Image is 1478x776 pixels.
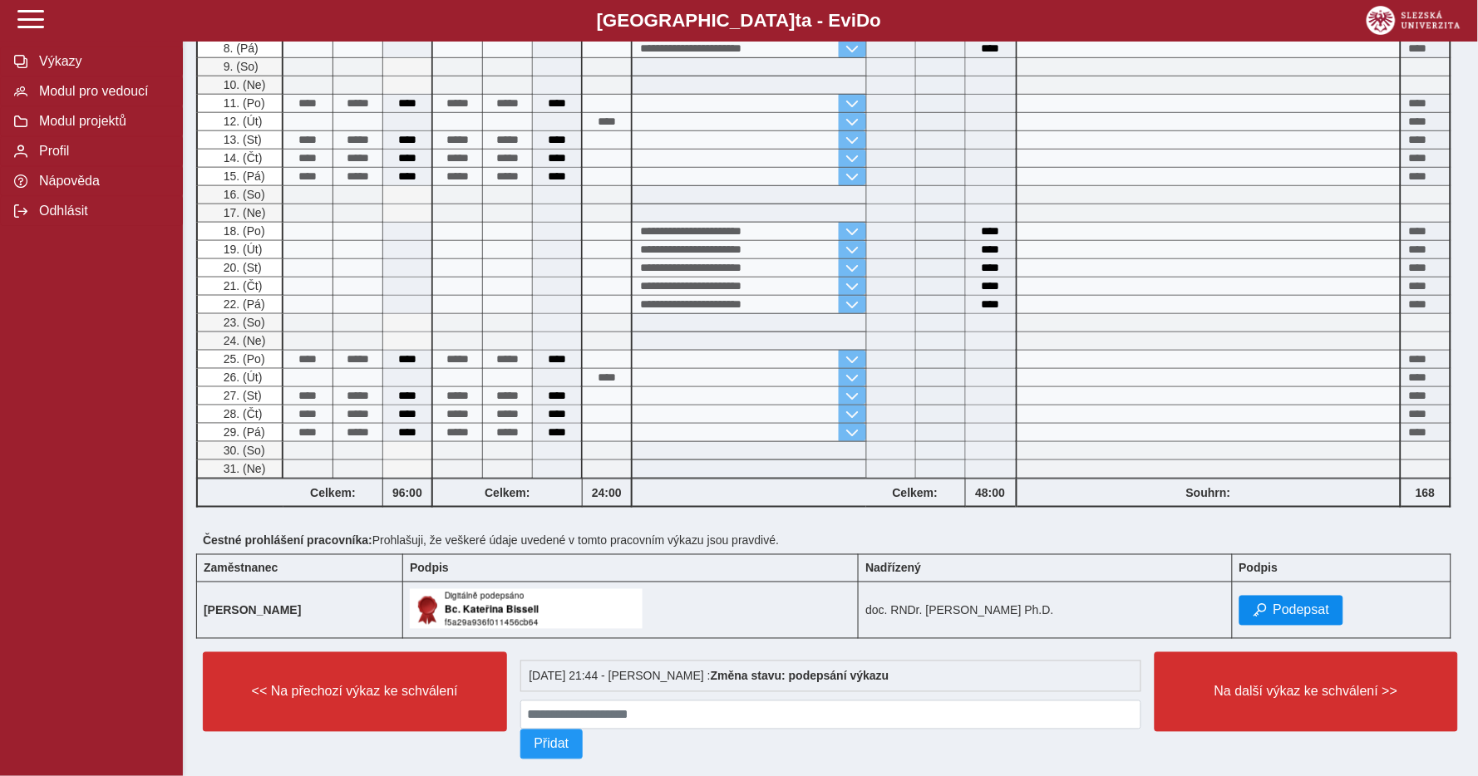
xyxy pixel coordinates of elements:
span: 26. (Út) [220,371,263,384]
span: 30. (So) [220,444,265,457]
button: Podepsat [1239,596,1344,626]
b: Podpis [410,562,449,575]
span: 21. (Čt) [220,279,263,292]
span: Výkazy [34,54,169,69]
span: o [870,10,882,31]
button: << Na přechozí výkaz ke schválení [203,652,507,732]
span: 11. (Po) [220,96,265,110]
b: Podpis [1239,562,1278,575]
b: [PERSON_NAME] [204,604,301,617]
b: Změna stavu: podepsání výkazu [711,670,889,683]
span: 20. (St) [220,261,262,274]
td: doc. RNDr. [PERSON_NAME] Ph.D. [859,582,1232,639]
span: 22. (Pá) [220,297,265,311]
b: Celkem: [283,486,382,499]
span: t [796,10,801,31]
span: D [856,10,870,31]
b: Souhrn: [1186,486,1231,499]
span: 15. (Pá) [220,169,265,183]
span: 17. (Ne) [220,206,266,219]
div: [DATE] 21:44 - [PERSON_NAME] : [520,661,1141,692]
span: Na další výkaz ke schválení >> [1169,685,1445,700]
button: Na další výkaz ke schválení >> [1155,652,1459,732]
span: 28. (Čt) [220,407,263,420]
b: Celkem: [433,486,582,499]
b: 96:00 [383,486,431,499]
span: 24. (Ne) [220,334,266,347]
span: 19. (Út) [220,243,263,256]
span: 10. (Ne) [220,78,266,91]
span: Modul pro vedoucí [34,84,169,99]
span: 9. (So) [220,60,259,73]
img: Digitálně podepsáno uživatelem [410,589,643,629]
span: Odhlásit [34,204,169,219]
span: 16. (So) [220,188,265,201]
span: 27. (St) [220,389,262,402]
span: 13. (St) [220,133,262,146]
span: 23. (So) [220,316,265,329]
div: Prohlašuji, že veškeré údaje uvedené v tomto pracovním výkazu jsou pravdivé. [196,528,1465,554]
button: Přidat [520,729,584,759]
img: logo_web_su.png [1367,6,1461,35]
b: Celkem: [866,486,965,499]
span: << Na přechozí výkaz ke schválení [217,685,493,700]
b: Nadřízený [865,562,921,575]
span: Nápověda [34,174,169,189]
span: Modul projektů [34,114,169,129]
span: 31. (Ne) [220,462,266,475]
b: Čestné prohlášení pracovníka: [203,534,372,548]
span: 25. (Po) [220,352,265,366]
b: 24:00 [583,486,631,499]
b: [GEOGRAPHIC_DATA] a - Evi [50,10,1428,32]
b: 168 [1402,486,1450,499]
span: Profil [34,144,169,159]
span: 18. (Po) [220,224,265,238]
span: 29. (Pá) [220,425,265,439]
span: 8. (Pá) [220,42,259,55]
span: Podepsat [1274,603,1330,618]
span: 14. (Čt) [220,151,263,165]
b: Zaměstnanec [204,562,278,575]
span: Přidat [535,737,569,752]
span: 12. (Út) [220,115,263,128]
b: 48:00 [966,486,1016,499]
